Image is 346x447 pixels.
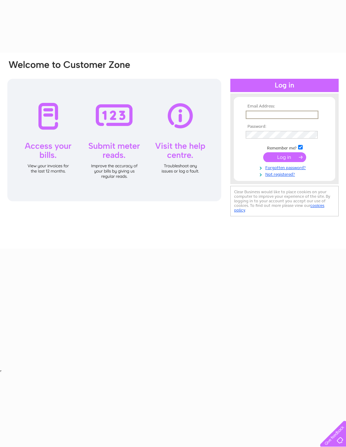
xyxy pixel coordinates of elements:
td: Remember me? [244,144,325,151]
a: cookies policy [234,203,324,212]
input: Submit [263,152,306,162]
a: Forgotten password? [246,164,325,170]
th: Email Address: [244,104,325,109]
th: Password: [244,124,325,129]
div: Clear Business would like to place cookies on your computer to improve your experience of the sit... [230,186,339,216]
a: Not registered? [246,170,325,177]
